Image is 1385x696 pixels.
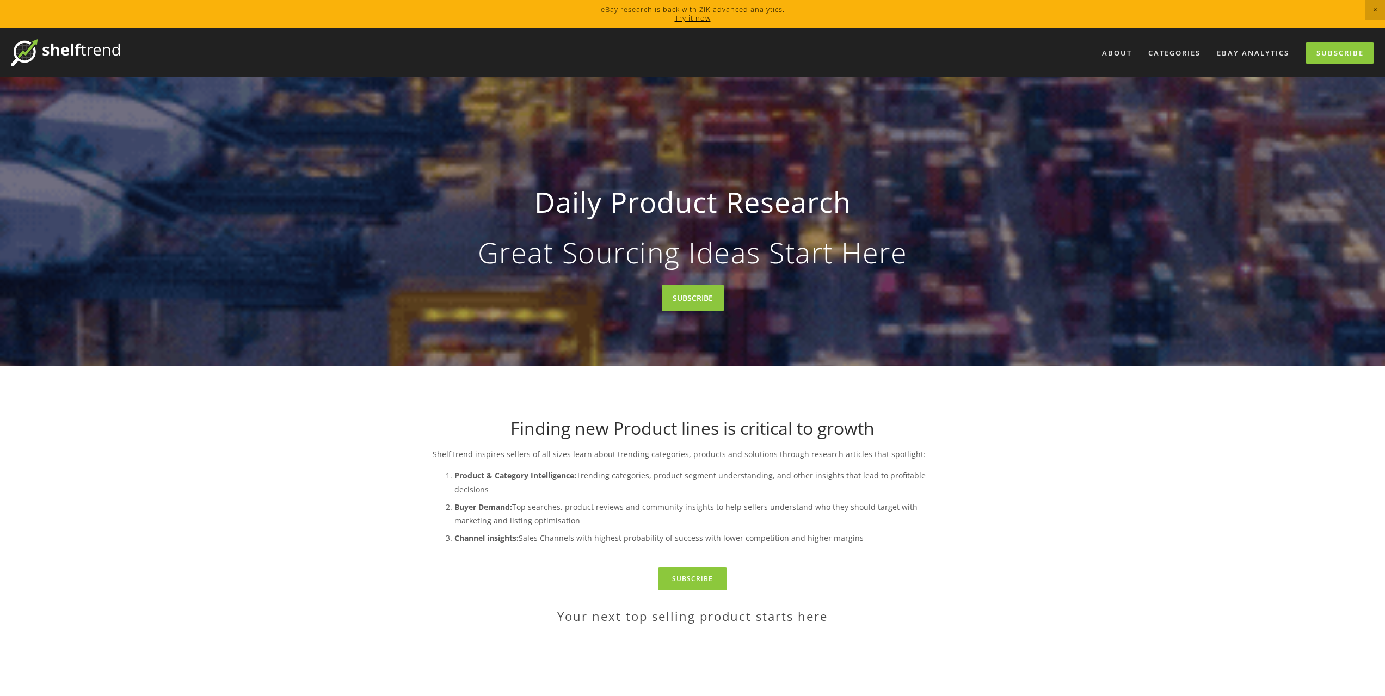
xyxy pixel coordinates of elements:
strong: Product & Category Intelligence: [454,470,576,481]
p: ShelfTrend inspires sellers of all sizes learn about trending categories, products and solutions ... [433,447,953,461]
p: Trending categories, product segment understanding, and other insights that lead to profitable de... [454,469,953,496]
a: eBay Analytics [1210,44,1296,62]
a: About [1095,44,1139,62]
strong: Buyer Demand: [454,502,512,512]
a: Subscribe [658,567,727,590]
h2: Your next top selling product starts here [433,609,953,623]
a: Try it now [675,13,711,23]
img: ShelfTrend [11,39,120,66]
a: SUBSCRIBE [662,285,724,311]
p: Great Sourcing Ideas Start Here [450,238,935,267]
a: Subscribe [1306,42,1374,64]
div: Categories [1141,44,1208,62]
p: Top searches, product reviews and community insights to help sellers understand who they should t... [454,500,953,527]
p: Sales Channels with highest probability of success with lower competition and higher margins [454,531,953,545]
strong: Daily Product Research [450,176,935,227]
strong: Channel insights: [454,533,519,543]
h1: Finding new Product lines is critical to growth [433,418,953,439]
